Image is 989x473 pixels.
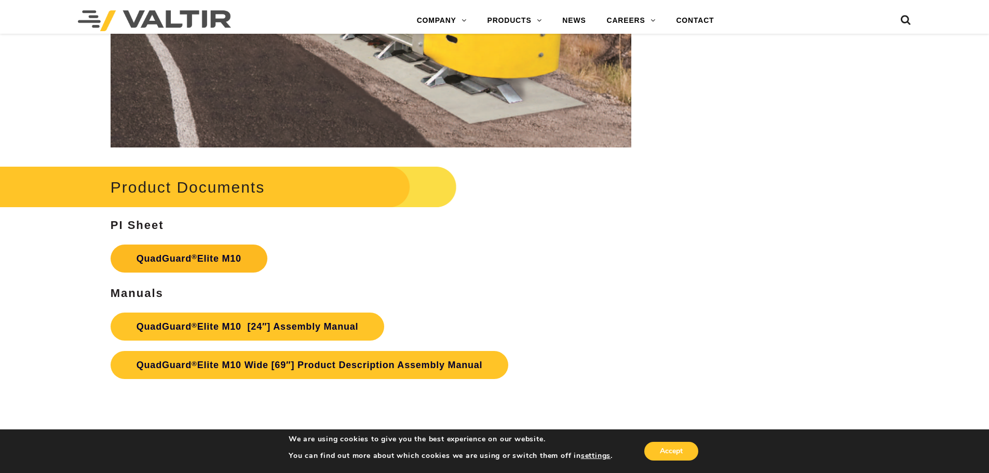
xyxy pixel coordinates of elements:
sup: ® [192,360,197,368]
a: QuadGuard®Elite M10 [111,245,267,273]
img: Valtir [78,10,231,31]
p: We are using cookies to give you the best experience on our website. [289,435,613,444]
a: CONTACT [666,10,724,31]
a: QuadGuard®Elite M10 Wide [69″] Product Description Assembly Manual [111,351,509,379]
p: You can find out more about which cookies we are using or switch them off in . [289,451,613,461]
sup: ® [192,253,197,261]
button: settings [581,451,611,461]
strong: Manuals [111,287,164,300]
button: Accept [644,442,698,461]
a: PRODUCTS [477,10,552,31]
strong: PI Sheet [111,219,164,232]
sup: ® [192,321,197,329]
a: CAREERS [597,10,666,31]
a: QuadGuard®Elite M10 [24″] Assembly Manual [111,313,385,341]
a: COMPANY [407,10,477,31]
a: NEWS [552,10,596,31]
